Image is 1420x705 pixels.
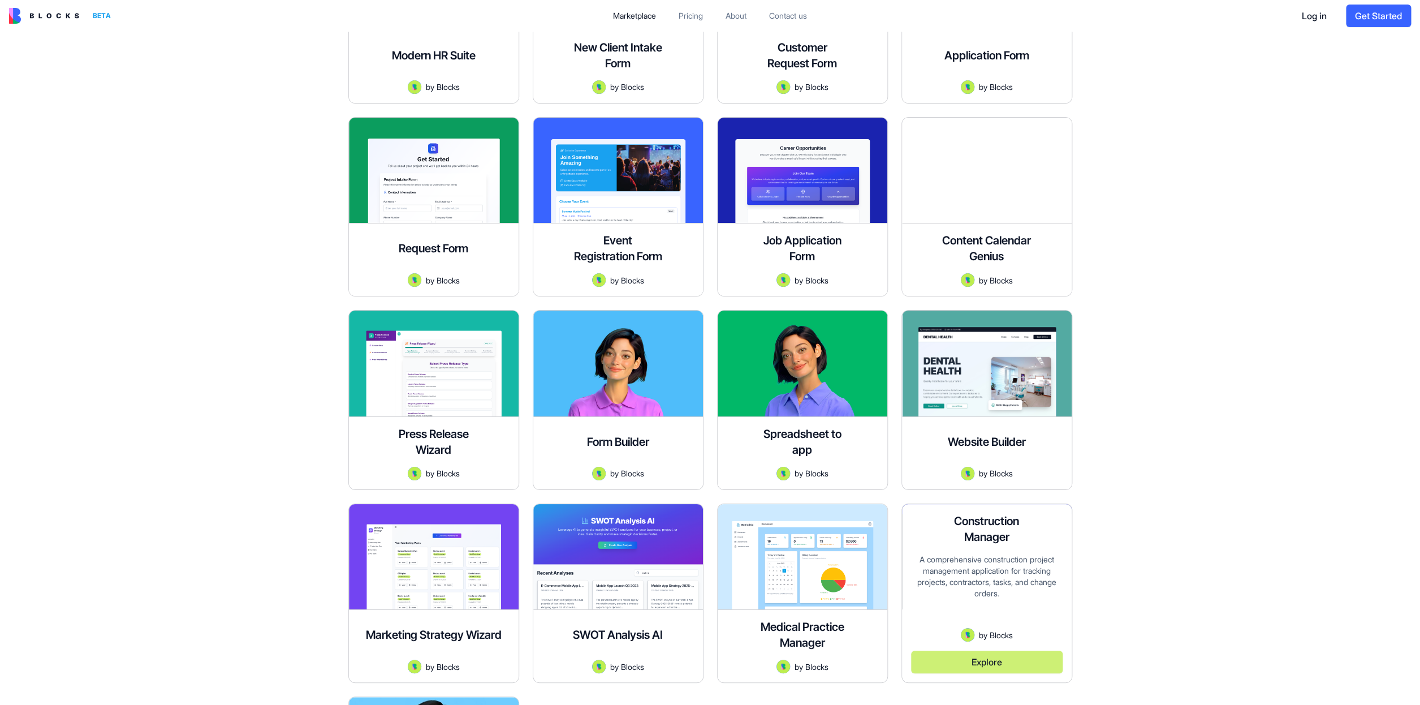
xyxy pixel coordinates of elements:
a: Website BuilderAvatarbyBlocks [901,310,1072,490]
a: SWOT Analysis AIAvatarbyBlocks [533,504,703,683]
span: by [795,467,803,479]
img: Avatar [961,467,974,480]
button: Explore [911,651,1063,673]
h4: Customer Request Form [757,40,848,71]
a: BETA [9,8,115,24]
a: Content Calendar GeniusAvatarbyBlocks [901,117,1072,297]
div: A comprehensive construction project management application for tracking projects, contractors, t... [911,554,1063,629]
a: Spreadsheet to appAvatarbyBlocks [717,310,888,490]
h4: Job Application Form [757,233,848,264]
span: by [979,467,987,479]
h4: Content Calendar Genius [942,233,1032,264]
div: Marketplace [613,10,656,22]
h4: Construction Manager [942,513,1032,545]
span: Blocks [805,661,828,673]
img: Avatar [961,80,974,94]
a: Marketplace [604,6,665,26]
span: by [795,274,803,286]
span: by [426,81,434,93]
span: Blocks [437,661,460,673]
a: Event Registration FormAvatarbyBlocks [533,117,703,297]
div: BETA [88,8,115,24]
img: Avatar [776,273,790,287]
img: Avatar [592,467,606,480]
span: Blocks [805,274,828,286]
img: Avatar [408,660,421,673]
a: Medical Practice ManagerAvatarbyBlocks [717,504,888,683]
img: Avatar [408,467,421,480]
img: Avatar [592,273,606,287]
span: by [979,81,987,93]
a: About [717,6,756,26]
h4: Form Builder [587,434,649,450]
span: Blocks [437,467,460,479]
span: Blocks [805,81,828,93]
img: Avatar [776,467,790,480]
span: by [426,661,434,673]
span: Blocks [990,81,1013,93]
img: Avatar [961,628,974,642]
img: Avatar [592,660,606,673]
span: Blocks [621,467,644,479]
span: Blocks [437,274,460,286]
a: Marketing Strategy WizardAvatarbyBlocks [348,504,519,683]
span: Blocks [437,81,460,93]
span: Blocks [621,274,644,286]
div: Contact us [769,10,807,22]
span: Blocks [805,467,828,479]
button: Get Started [1346,5,1411,27]
a: Press Release WizardAvatarbyBlocks [348,310,519,490]
h4: Marketing Strategy Wizard [366,627,502,643]
a: Contact us [760,6,816,26]
span: by [426,467,434,479]
h4: SWOT Analysis AI [573,627,663,643]
button: Log in [1292,5,1337,27]
span: by [610,661,619,673]
span: by [426,274,434,286]
img: Avatar [408,273,421,287]
a: Job Application FormAvatarbyBlocks [717,117,888,297]
h4: Request Form [399,240,468,256]
span: Blocks [990,274,1013,286]
a: Request FormAvatarbyBlocks [348,117,519,297]
span: by [979,629,987,641]
h4: Modern HR Suite [392,48,476,63]
h4: Application Form [944,48,1029,63]
h4: Website Builder [948,434,1026,450]
span: by [979,274,987,286]
span: Blocks [990,467,1013,479]
a: Pricing [670,6,712,26]
h4: New Client Intake Form [573,40,663,71]
a: Form BuilderAvatarbyBlocks [533,310,703,490]
img: Avatar [776,80,790,94]
a: Construction ManagerA comprehensive construction project management application for tracking proj... [901,504,1072,683]
span: by [610,81,619,93]
span: by [610,467,619,479]
img: Avatar [961,273,974,287]
img: Avatar [592,80,606,94]
span: Blocks [990,629,1013,641]
img: Avatar [408,80,421,94]
span: by [610,274,619,286]
h4: Press Release Wizard [389,426,479,458]
span: Blocks [621,661,644,673]
div: Pricing [679,10,703,22]
span: by [795,81,803,93]
h4: Spreadsheet to app [757,426,848,458]
h4: Medical Practice Manager [757,619,848,651]
span: Blocks [621,81,644,93]
img: logo [9,8,79,24]
img: Avatar [776,660,790,673]
div: About [726,10,746,22]
h4: Event Registration Form [573,233,663,264]
span: by [795,661,803,673]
